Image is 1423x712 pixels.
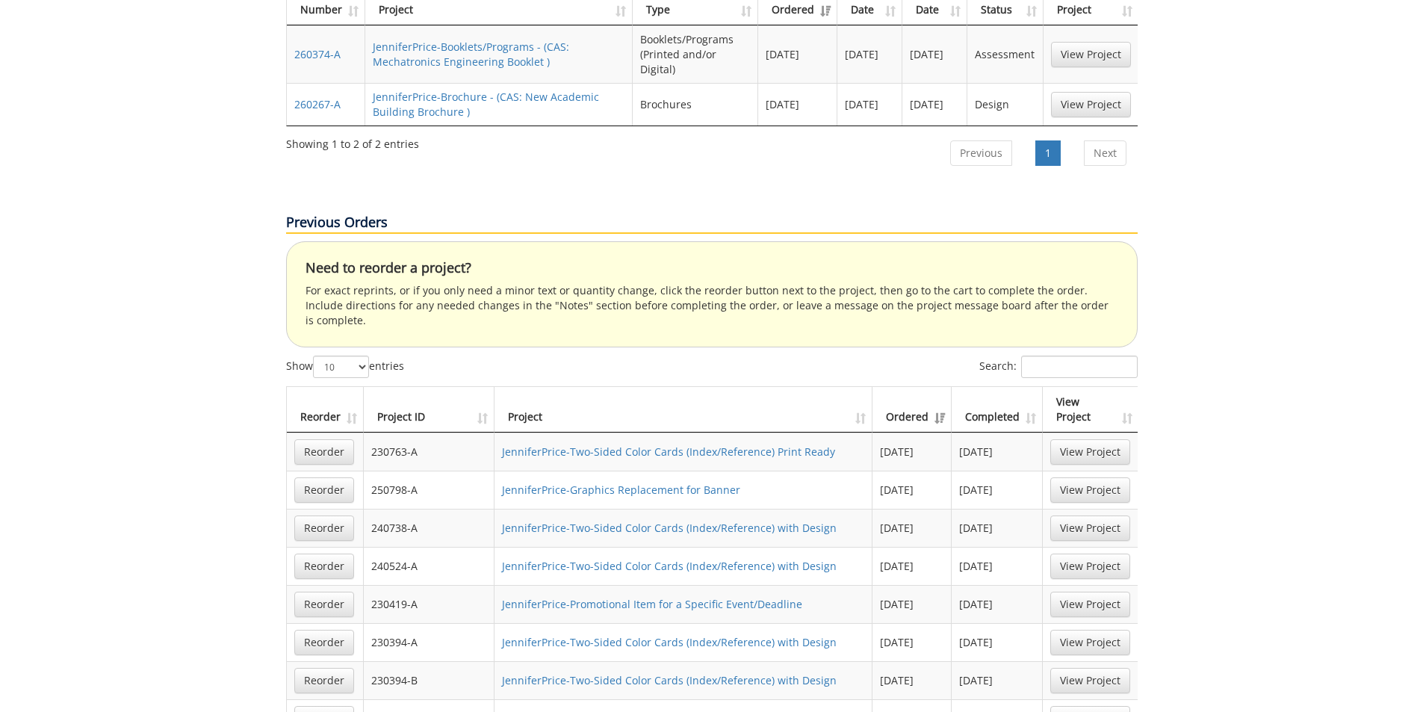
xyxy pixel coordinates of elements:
[495,387,872,433] th: Project: activate to sort column ascending
[952,387,1043,433] th: Completed: activate to sort column ascending
[872,433,952,471] td: [DATE]
[364,547,495,585] td: 240524-A
[952,471,1043,509] td: [DATE]
[502,445,835,459] a: JenniferPrice-Two-Sided Color Cards (Index/Reference) Print Ready
[872,661,952,699] td: [DATE]
[294,516,354,541] a: Reorder
[633,25,758,83] td: Booklets/Programs (Printed and/or Digital)
[502,597,802,611] a: JenniferPrice-Promotional Item for a Specific Event/Deadline
[364,661,495,699] td: 230394-B
[286,213,1138,234] p: Previous Orders
[502,521,837,535] a: JenniferPrice-Two-Sided Color Cards (Index/Reference) with Design
[364,433,495,471] td: 230763-A
[1050,592,1130,617] a: View Project
[1084,140,1126,166] a: Next
[952,623,1043,661] td: [DATE]
[313,356,369,378] select: Showentries
[1051,42,1131,67] a: View Project
[294,439,354,465] a: Reorder
[286,131,419,152] div: Showing 1 to 2 of 2 entries
[294,668,354,693] a: Reorder
[1043,387,1138,433] th: View Project: activate to sort column ascending
[1050,630,1130,655] a: View Project
[294,630,354,655] a: Reorder
[633,83,758,126] td: Brochures
[294,47,341,61] a: 260374-A
[294,477,354,503] a: Reorder
[1035,140,1061,166] a: 1
[306,261,1118,276] h4: Need to reorder a project?
[1050,668,1130,693] a: View Project
[950,140,1012,166] a: Previous
[952,547,1043,585] td: [DATE]
[294,97,341,111] a: 260267-A
[872,585,952,623] td: [DATE]
[758,25,837,83] td: [DATE]
[1051,92,1131,117] a: View Project
[872,471,952,509] td: [DATE]
[502,635,837,649] a: JenniferPrice-Two-Sided Color Cards (Index/Reference) with Design
[364,471,495,509] td: 250798-A
[1050,516,1130,541] a: View Project
[758,83,837,126] td: [DATE]
[872,387,952,433] th: Ordered: activate to sort column ascending
[364,623,495,661] td: 230394-A
[952,509,1043,547] td: [DATE]
[364,509,495,547] td: 240738-A
[373,90,599,119] a: JenniferPrice-Brochure - (CAS: New Academic Building Brochure )
[967,83,1043,126] td: Design
[502,483,740,497] a: JenniferPrice-Graphics Replacement for Banner
[294,554,354,579] a: Reorder
[872,547,952,585] td: [DATE]
[373,40,569,69] a: JenniferPrice-Booklets/Programs - (CAS: Mechatronics Engineering Booklet )
[952,661,1043,699] td: [DATE]
[502,673,837,687] a: JenniferPrice-Two-Sided Color Cards (Index/Reference) with Design
[294,592,354,617] a: Reorder
[306,283,1118,328] p: For exact reprints, or if you only need a minor text or quantity change, click the reorder button...
[287,387,364,433] th: Reorder: activate to sort column ascending
[1050,439,1130,465] a: View Project
[364,585,495,623] td: 230419-A
[902,83,967,126] td: [DATE]
[502,559,837,573] a: JenniferPrice-Two-Sided Color Cards (Index/Reference) with Design
[902,25,967,83] td: [DATE]
[952,433,1043,471] td: [DATE]
[1021,356,1138,378] input: Search:
[837,83,903,126] td: [DATE]
[872,509,952,547] td: [DATE]
[1050,554,1130,579] a: View Project
[837,25,903,83] td: [DATE]
[872,623,952,661] td: [DATE]
[952,585,1043,623] td: [DATE]
[1050,477,1130,503] a: View Project
[979,356,1138,378] label: Search:
[286,356,404,378] label: Show entries
[364,387,495,433] th: Project ID: activate to sort column ascending
[967,25,1043,83] td: Assessment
